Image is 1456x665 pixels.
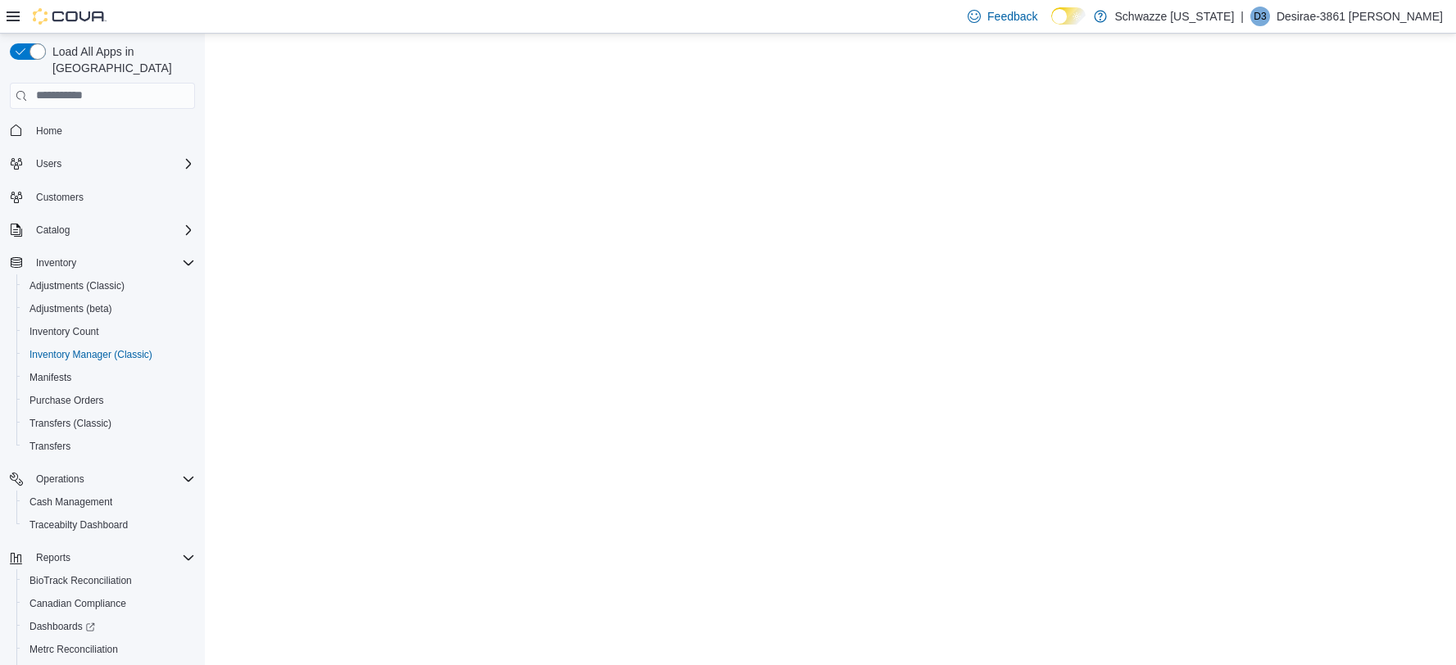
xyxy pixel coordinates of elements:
[36,256,76,269] span: Inventory
[23,368,78,387] a: Manifests
[23,391,111,410] a: Purchase Orders
[23,414,195,433] span: Transfers (Classic)
[23,414,118,433] a: Transfers (Classic)
[36,224,70,237] span: Catalog
[29,348,152,361] span: Inventory Manager (Classic)
[23,322,106,342] a: Inventory Count
[29,188,90,207] a: Customers
[23,515,134,535] a: Traceabilty Dashboard
[16,569,202,592] button: BioTrack Reconciliation
[3,251,202,274] button: Inventory
[29,643,118,656] span: Metrc Reconciliation
[16,389,202,412] button: Purchase Orders
[1051,7,1086,25] input: Dark Mode
[23,515,195,535] span: Traceabilty Dashboard
[29,440,70,453] span: Transfers
[3,546,202,569] button: Reports
[29,469,91,489] button: Operations
[16,297,202,320] button: Adjustments (beta)
[23,571,195,590] span: BioTrack Reconciliation
[23,276,195,296] span: Adjustments (Classic)
[36,551,70,564] span: Reports
[1250,7,1270,26] div: Desirae-3861 Matthews
[16,274,202,297] button: Adjustments (Classic)
[29,574,132,587] span: BioTrack Reconciliation
[29,154,68,174] button: Users
[29,417,111,430] span: Transfers (Classic)
[29,121,69,141] a: Home
[33,8,107,25] img: Cova
[23,368,195,387] span: Manifests
[23,492,119,512] a: Cash Management
[29,253,195,273] span: Inventory
[16,412,202,435] button: Transfers (Classic)
[3,152,202,175] button: Users
[23,437,195,456] span: Transfers
[1254,7,1266,26] span: D3
[23,345,195,364] span: Inventory Manager (Classic)
[23,617,195,636] span: Dashboards
[23,276,131,296] a: Adjustments (Classic)
[29,120,195,141] span: Home
[1241,7,1244,26] p: |
[16,513,202,536] button: Traceabilty Dashboard
[29,597,126,610] span: Canadian Compliance
[29,548,77,568] button: Reports
[3,468,202,491] button: Operations
[29,620,95,633] span: Dashboards
[16,638,202,661] button: Metrc Reconciliation
[46,43,195,76] span: Load All Apps in [GEOGRAPHIC_DATA]
[29,220,195,240] span: Catalog
[23,640,125,659] a: Metrc Reconciliation
[29,302,112,315] span: Adjustments (beta)
[23,345,159,364] a: Inventory Manager (Classic)
[16,592,202,615] button: Canadian Compliance
[16,320,202,343] button: Inventory Count
[3,185,202,209] button: Customers
[987,8,1037,25] span: Feedback
[29,154,195,174] span: Users
[29,495,112,509] span: Cash Management
[36,157,61,170] span: Users
[29,394,104,407] span: Purchase Orders
[29,279,125,292] span: Adjustments (Classic)
[29,325,99,338] span: Inventory Count
[3,119,202,142] button: Home
[29,187,195,207] span: Customers
[16,366,202,389] button: Manifests
[29,548,195,568] span: Reports
[23,594,133,613] a: Canadian Compliance
[23,322,195,342] span: Inventory Count
[23,594,195,613] span: Canadian Compliance
[16,615,202,638] a: Dashboards
[16,343,202,366] button: Inventory Manager (Classic)
[29,469,195,489] span: Operations
[1115,7,1235,26] p: Schwazze [US_STATE]
[36,124,62,138] span: Home
[3,219,202,242] button: Catalog
[16,435,202,458] button: Transfers
[23,391,195,410] span: Purchase Orders
[23,299,119,319] a: Adjustments (beta)
[23,437,77,456] a: Transfers
[23,640,195,659] span: Metrc Reconciliation
[23,299,195,319] span: Adjustments (beta)
[36,473,84,486] span: Operations
[16,491,202,513] button: Cash Management
[23,571,138,590] a: BioTrack Reconciliation
[29,371,71,384] span: Manifests
[1277,7,1443,26] p: Desirae-3861 [PERSON_NAME]
[29,220,76,240] button: Catalog
[36,191,84,204] span: Customers
[29,253,83,273] button: Inventory
[23,492,195,512] span: Cash Management
[29,518,128,532] span: Traceabilty Dashboard
[23,617,102,636] a: Dashboards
